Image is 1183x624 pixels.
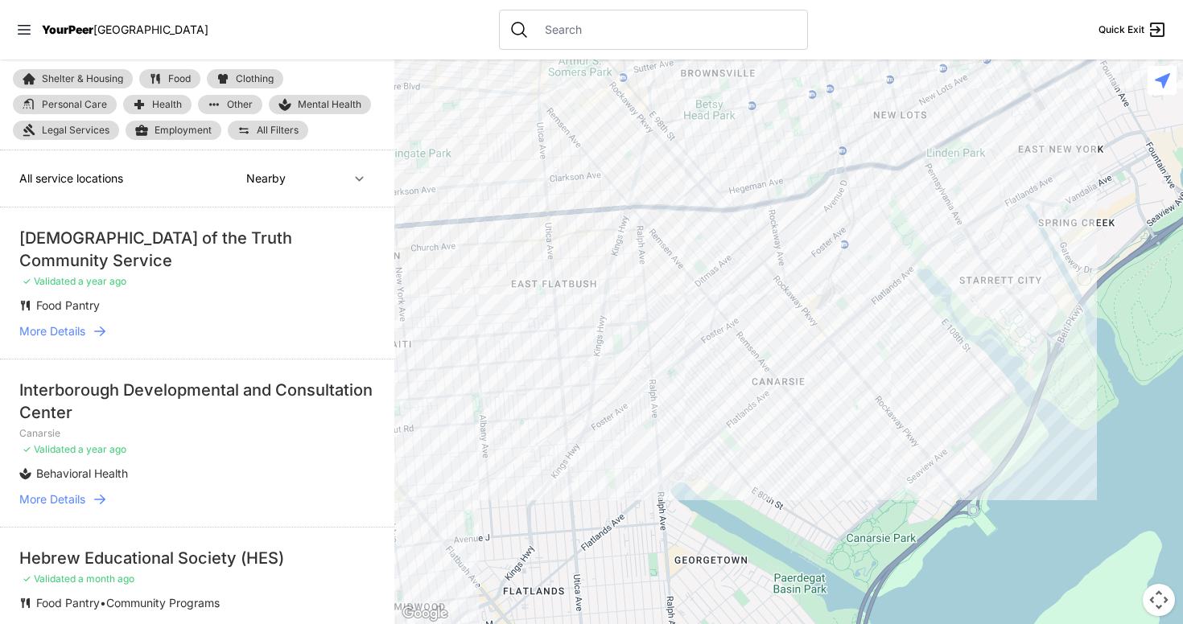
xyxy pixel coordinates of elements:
[535,22,798,38] input: Search
[42,124,109,137] span: Legal Services
[269,95,371,114] a: Mental Health
[23,275,76,287] span: ✓ Validated
[1098,23,1144,36] span: Quick Exit
[19,323,375,339] a: More Details
[100,596,106,610] span: •
[13,95,117,114] a: Personal Care
[36,298,100,312] span: Food Pantry
[93,23,208,36] span: [GEOGRAPHIC_DATA]
[298,98,361,111] span: Mental Health
[19,379,375,424] div: Interborough Developmental and Consultation Center
[227,100,253,109] span: Other
[207,69,283,88] a: Clothing
[228,121,308,140] a: All Filters
[13,69,133,88] a: Shelter & Housing
[36,466,128,480] span: Behavioral Health
[42,25,208,35] a: YourPeer[GEOGRAPHIC_DATA]
[19,427,375,440] p: Canarsie
[19,547,375,569] div: Hebrew Educational Society (HES)
[78,443,126,455] span: a year ago
[78,573,134,585] span: a month ago
[155,124,212,137] span: Employment
[398,603,451,624] a: Open this area in Google Maps (opens a new window)
[42,23,93,36] span: YourPeer
[36,596,100,610] span: Food Pantry
[126,121,221,140] a: Employment
[78,275,126,287] span: a year ago
[152,100,182,109] span: Health
[19,491,85,507] span: More Details
[398,603,451,624] img: Google
[106,596,220,610] span: Community Programs
[236,74,274,84] span: Clothing
[19,323,85,339] span: More Details
[42,74,123,84] span: Shelter & Housing
[139,69,200,88] a: Food
[1143,584,1175,616] button: Map camera controls
[1098,20,1167,39] a: Quick Exit
[123,95,192,114] a: Health
[257,125,299,135] span: All Filters
[19,227,375,272] div: [DEMOGRAPHIC_DATA] of the Truth Community Service
[198,95,262,114] a: Other
[19,171,123,185] span: All service locations
[13,121,119,140] a: Legal Services
[23,443,76,455] span: ✓ Validated
[168,74,191,84] span: Food
[42,100,107,109] span: Personal Care
[23,573,76,585] span: ✓ Validated
[19,491,375,507] a: More Details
